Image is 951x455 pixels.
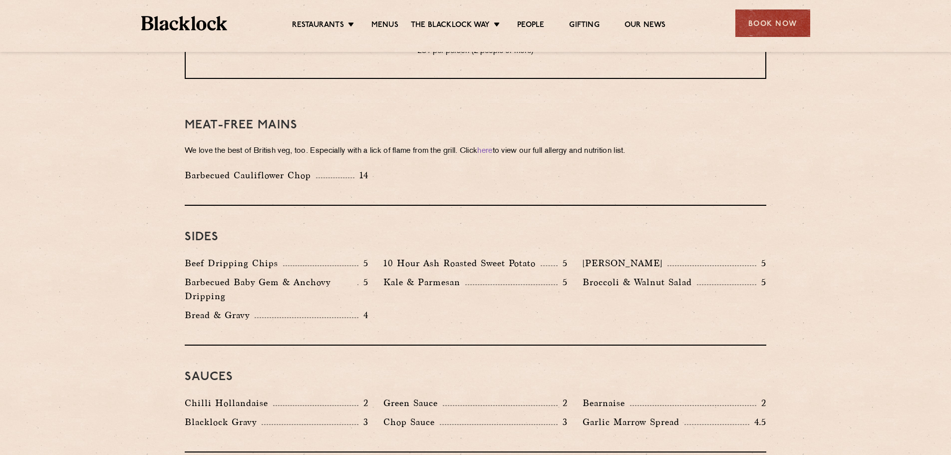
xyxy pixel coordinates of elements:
a: here [477,147,492,155]
p: 3 [558,416,568,429]
p: Barbecued Cauliflower Chop [185,168,316,182]
p: 10 Hour Ash Roasted Sweet Potato [383,256,541,270]
div: Book Now [735,9,810,37]
p: Broccoli & Walnut Salad [583,275,697,289]
p: 5 [358,257,368,270]
p: 2 [358,397,368,410]
a: Gifting [569,20,599,31]
p: Blacklock Gravy [185,415,262,429]
p: 14 [354,169,369,182]
a: Menus [371,20,398,31]
p: Kale & Parmesan [383,275,465,289]
h3: Meat-Free mains [185,119,766,132]
p: Green Sauce [383,396,443,410]
p: 2 [558,397,568,410]
a: People [517,20,544,31]
p: Bread & Gravy [185,308,255,322]
p: 4.5 [749,416,766,429]
p: Beef Dripping Chips [185,256,283,270]
p: 5 [756,257,766,270]
p: 3 [358,416,368,429]
p: We love the best of British veg, too. Especially with a lick of flame from the grill. Click to vi... [185,144,766,158]
p: 2 [756,397,766,410]
p: Garlic Marrow Spread [583,415,684,429]
h3: Sides [185,231,766,244]
a: Our News [625,20,666,31]
p: Bearnaise [583,396,630,410]
p: 5 [358,276,368,289]
p: 5 [756,276,766,289]
p: Chop Sauce [383,415,440,429]
img: BL_Textured_Logo-footer-cropped.svg [141,16,228,30]
a: Restaurants [292,20,344,31]
p: 5 [558,276,568,289]
p: 5 [558,257,568,270]
p: Barbecued Baby Gem & Anchovy Dripping [185,275,357,303]
p: Chilli Hollandaise [185,396,273,410]
p: 4 [358,309,368,322]
h3: Sauces [185,371,766,384]
a: The Blacklock Way [411,20,490,31]
p: [PERSON_NAME] [583,256,667,270]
